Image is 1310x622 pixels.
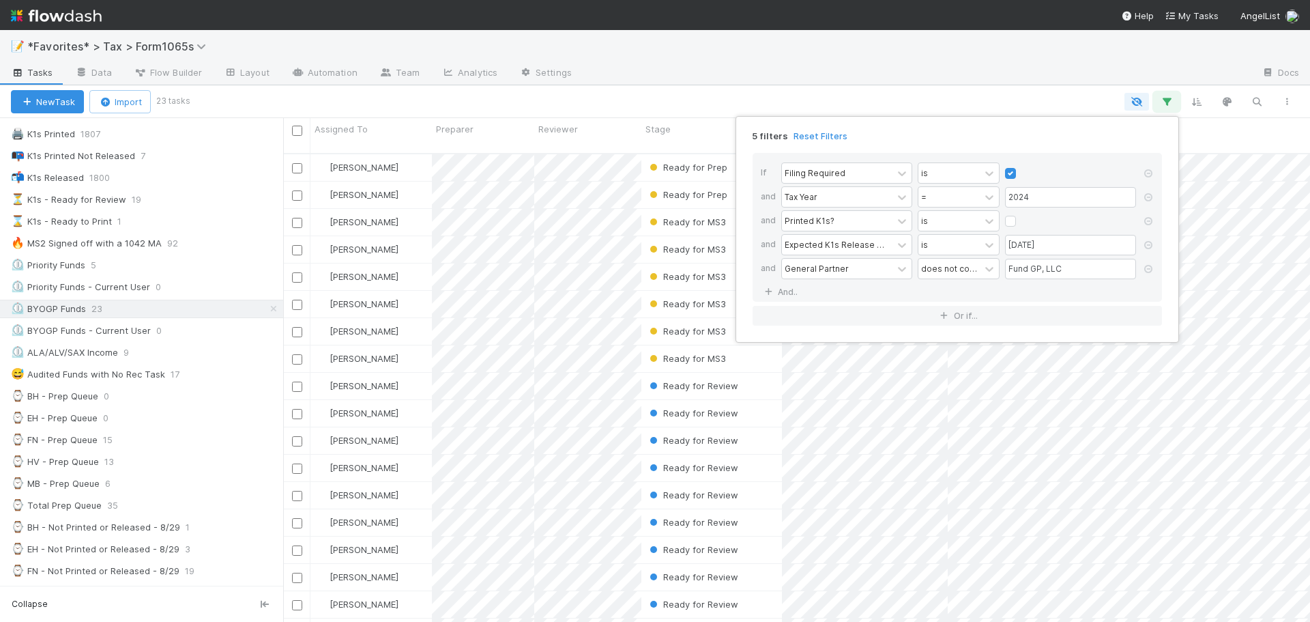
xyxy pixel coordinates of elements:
div: is [921,238,928,251]
div: and [761,234,781,258]
span: 5 filters [752,130,788,142]
div: If [761,162,781,186]
div: Printed K1s? [785,214,834,227]
div: = [921,190,927,203]
div: Tax Year [785,190,817,203]
div: General Partner [785,262,849,274]
div: is [921,214,928,227]
a: Reset Filters [794,130,847,142]
a: And.. [761,282,804,302]
div: does not contain [921,262,977,274]
div: and [761,210,781,234]
div: Expected K1s Release Date [785,238,890,251]
div: is [921,167,928,179]
button: Or if... [753,306,1162,326]
div: and [761,186,781,210]
div: and [761,258,781,282]
div: Filing Required [785,167,845,179]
